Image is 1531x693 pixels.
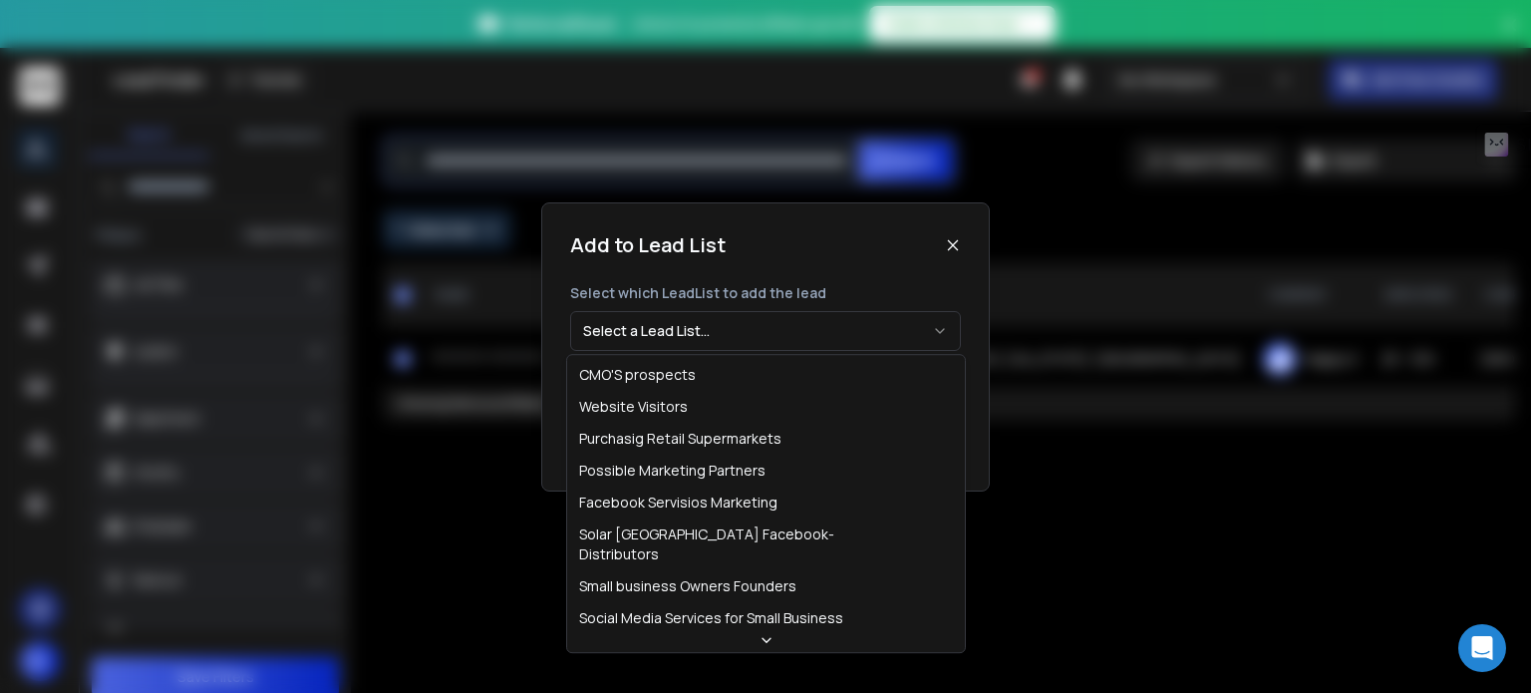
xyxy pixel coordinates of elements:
[570,231,726,259] h1: Add to Lead List
[579,429,781,449] div: Purchasig Retail Supermarkets
[579,461,765,481] div: Possible Marketing Partners
[579,365,696,385] div: CMO'S prospects
[1458,624,1506,672] div: Open Intercom Messenger
[570,283,961,303] p: Select which LeadList to add the lead
[579,493,777,513] div: Facebook Servisios Marketing
[570,311,961,351] button: Select a Lead List...
[579,397,688,417] div: Website Visitors
[579,524,878,564] div: Solar [GEOGRAPHIC_DATA] Facebook-Distributors
[579,608,843,628] div: Social Media Services for Small Business
[579,576,796,596] div: Small business Owners Founders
